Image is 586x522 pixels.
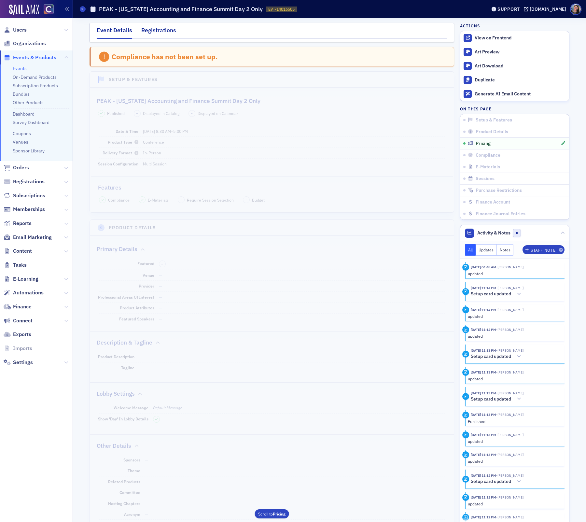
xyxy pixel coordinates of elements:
[109,76,158,83] h4: Setup & Features
[13,359,33,366] span: Settings
[13,164,29,171] span: Orders
[4,261,27,269] a: Tasks
[471,452,496,457] time: 9/2/2025 11:13 PM
[108,479,140,484] span: Related Products
[471,307,496,312] time: 9/2/2025 11:14 PM
[468,438,560,444] div: updated
[476,152,500,158] span: Compliance
[139,283,154,289] span: Provider
[4,164,29,171] a: Orders
[462,514,469,521] div: Creation
[496,473,523,478] span: Tiffany Carson
[496,348,523,353] span: Tiffany Carson
[476,141,491,147] span: Pricing
[120,305,154,310] span: Product Attributes
[476,211,525,217] span: Finance Journal Entries
[462,451,469,458] div: Update
[476,129,508,135] span: Product Details
[497,244,514,256] button: Notes
[159,294,162,300] span: —
[496,265,523,269] span: Tiffany Carson
[198,110,238,116] span: Displayed on Calendar
[13,192,45,199] span: Subscriptions
[475,77,566,83] div: Duplicate
[4,275,38,283] a: E-Learning
[471,370,496,374] time: 9/2/2025 11:13 PM
[108,501,140,506] span: Hosting Chapters
[128,468,140,473] span: Theme
[4,54,56,61] a: Events & Products
[460,106,569,112] h4: On this page
[268,7,295,12] span: EVT-14016505
[159,316,162,321] span: —
[462,326,469,333] div: Update
[13,26,27,34] span: Users
[145,468,148,473] span: —
[462,494,469,501] div: Update
[460,31,569,45] a: View on Frontend
[109,224,156,231] h4: Product Details
[13,275,38,283] span: E-Learning
[475,49,566,55] div: Art Preview
[475,63,566,69] div: Art Download
[475,91,566,97] div: Generate AI Email Content
[13,131,31,136] a: Coupons
[13,139,28,145] a: Venues
[143,129,188,134] span: –
[471,291,523,298] button: Setup card updated
[496,412,523,417] span: Tiffany Carson
[252,197,265,203] span: Budget
[159,283,162,289] span: —
[570,4,581,15] span: Profile
[513,229,521,237] span: 0
[153,405,446,411] div: Default Message
[468,333,560,339] div: updated
[143,139,164,145] span: Conference
[462,306,469,313] div: Update
[468,313,560,319] div: updated
[97,97,260,105] h2: PEAK - [US_STATE] Accounting and Finance Summit Day 2 Only
[97,442,131,450] h2: Other Details
[531,248,555,252] div: Staff Note
[114,405,148,410] span: Welcome Message
[476,188,522,193] span: Purchase Restrictions
[523,245,565,254] button: Staff Note
[471,432,496,437] time: 9/2/2025 11:13 PM
[476,199,510,205] span: Finance Account
[139,354,142,359] span: —
[98,183,121,192] h2: Features
[121,365,134,370] span: Tagline
[471,291,511,297] h5: Setup card updated
[13,206,45,213] span: Memberships
[496,327,523,332] span: Tiffany Carson
[191,111,193,116] span: –
[13,261,27,269] span: Tasks
[462,476,469,483] div: Activity
[156,129,171,134] time: 8:30 AM
[13,91,30,97] a: Bundles
[468,271,560,276] div: updated
[97,245,137,253] h2: Primary Details
[143,161,167,166] span: Multi Session
[4,26,27,34] a: Users
[44,4,54,14] img: SailAMX
[148,197,169,203] span: E-Materials
[496,370,523,374] span: Tiffany Carson
[4,359,33,366] a: Settings
[13,178,45,185] span: Registrations
[471,478,523,485] button: Setup card updated
[471,353,523,360] button: Setup card updated
[4,247,32,255] a: Content
[4,40,46,47] a: Organizations
[143,150,161,155] span: In-Person
[103,150,138,155] span: Delivery Format
[159,273,162,278] span: —
[119,490,140,495] span: Committee
[462,264,469,271] div: Update
[496,495,523,500] span: Tiffany Carson
[4,234,52,241] a: Email Marketing
[145,490,148,495] span: —
[496,307,523,312] span: Tiffany Carson
[13,54,56,61] span: Events & Products
[245,198,247,202] span: –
